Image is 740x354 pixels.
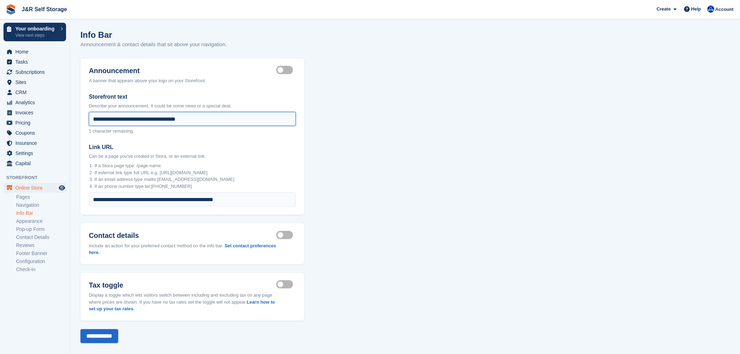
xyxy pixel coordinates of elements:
[89,128,91,134] span: 1
[3,158,66,168] a: menu
[276,284,296,285] label: Tax toggle visible
[15,87,57,97] span: CRM
[6,4,16,15] img: stora-icon-8386f47178a22dfd0bd8f6a31ec36ba5ce8667c1dd55bd0f319d3a0aa187defe.svg
[16,242,66,249] a: Reviews
[15,118,57,128] span: Pricing
[94,169,296,176] li: If external link type full URL e.g. [URL][DOMAIN_NAME]
[16,234,66,241] a: Contact Details
[89,243,223,248] span: Include an action for your preferred contact method on the info bar.
[3,128,66,138] a: menu
[16,218,66,225] a: Appearance
[89,67,206,75] label: Announcement
[3,118,66,128] a: menu
[3,47,66,57] a: menu
[15,98,57,107] span: Analytics
[276,70,296,71] label: Announcement visible
[94,176,296,183] li: If an email address type mailto:[EMAIL_ADDRESS][DOMAIN_NAME]
[16,210,66,217] a: Info Bar
[16,226,66,233] a: Pop-up Form
[15,148,57,158] span: Settings
[3,148,66,158] a: menu
[89,281,276,289] label: Tax toggle
[15,128,57,138] span: Coupons
[58,184,66,192] a: Preview store
[15,32,57,38] p: View next steps
[16,202,66,208] a: Navigation
[15,138,57,148] span: Insurance
[89,292,275,311] span: Display a toggle which lets visitors switch between including and excluding tax on any page where...
[19,3,70,15] a: J&R Self Storage
[16,194,66,200] a: Pages
[707,6,714,13] img: Steve Revell
[89,102,296,109] p: Describe your announcement. It could be some news or a special deal.
[16,250,66,257] a: Footer Banner
[15,47,57,57] span: Home
[15,77,57,87] span: Sites
[89,153,296,160] p: Can be a page you've created in Stora, or an external link.
[89,299,275,312] a: Learn how to set up your tax rates.
[3,108,66,118] a: menu
[89,93,296,101] label: Storefront text
[89,77,206,84] div: A banner that appears above your logo on your Storefront.
[15,158,57,168] span: Capital
[15,26,57,31] p: Your onboarding
[3,77,66,87] a: menu
[80,41,227,49] p: Announcement & contact details that sit above your navigation.
[15,67,57,77] span: Subscriptions
[93,128,133,134] span: character remaining
[89,143,296,151] label: Link URL
[3,98,66,107] a: menu
[3,23,66,41] a: Your onboarding View next steps
[94,162,296,169] li: If a Stora page type: /page-name
[691,6,701,13] span: Help
[716,6,734,13] span: Account
[3,138,66,148] a: menu
[3,67,66,77] a: menu
[6,174,70,181] span: Storefront
[15,183,57,193] span: Online Store
[15,57,57,67] span: Tasks
[276,234,296,235] label: Contact details visible
[3,57,66,67] a: menu
[657,6,671,13] span: Create
[15,108,57,118] span: Invoices
[89,232,276,240] label: Contact details
[80,30,112,40] h1: Info Bar
[16,258,66,265] a: Configuration
[16,266,66,273] a: Check-in
[3,183,66,193] a: menu
[3,87,66,97] a: menu
[94,183,296,190] li: If an phone number type tel:[PHONE_NUMBER]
